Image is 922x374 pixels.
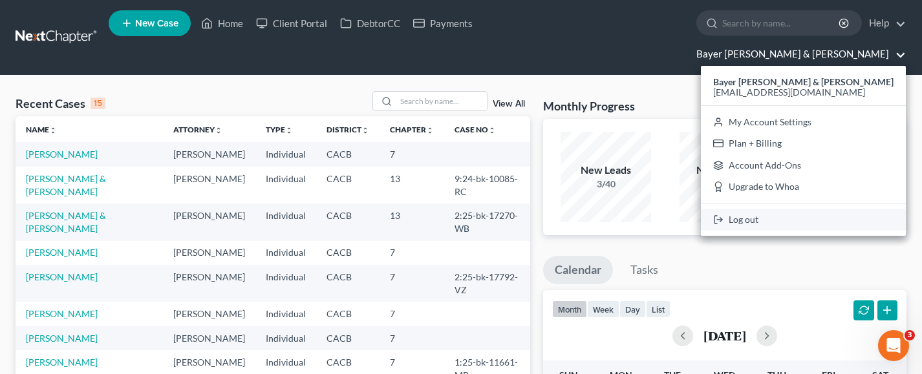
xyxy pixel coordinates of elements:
[255,203,316,240] td: Individual
[163,302,255,326] td: [PERSON_NAME]
[543,98,635,114] h3: Monthly Progress
[680,163,770,178] div: New Clients
[26,308,98,319] a: [PERSON_NAME]
[255,241,316,265] td: Individual
[701,209,906,231] a: Log out
[690,43,906,66] a: Bayer [PERSON_NAME] & [PERSON_NAME]
[680,178,770,191] div: 0/17
[701,132,906,154] a: Plan + Billing
[316,241,380,265] td: CACB
[255,167,316,203] td: Individual
[135,19,178,28] span: New Case
[390,125,434,134] a: Chapterunfold_more
[327,125,369,134] a: Districtunfold_more
[26,333,98,344] a: [PERSON_NAME]
[619,256,670,284] a: Tasks
[49,127,57,134] i: unfold_more
[444,265,530,302] td: 2:25-bk-17792-VZ
[380,326,444,350] td: 7
[619,300,646,318] button: day
[266,125,293,134] a: Typeunfold_more
[26,357,98,368] a: [PERSON_NAME]
[407,12,479,35] a: Payments
[380,302,444,326] td: 7
[255,265,316,302] td: Individual
[255,302,316,326] td: Individual
[587,300,619,318] button: week
[173,125,222,134] a: Attorneyunfold_more
[380,265,444,302] td: 7
[905,330,915,340] span: 3
[316,167,380,203] td: CACB
[316,142,380,166] td: CACB
[713,87,865,98] span: [EMAIL_ADDRESS][DOMAIN_NAME]
[163,203,255,240] td: [PERSON_NAME]
[701,154,906,176] a: Account Add-Ons
[316,326,380,350] td: CACB
[215,127,222,134] i: unfold_more
[701,176,906,198] a: Upgrade to Whoa
[316,265,380,302] td: CACB
[444,167,530,203] td: 9:24-bk-10085-RC
[316,203,380,240] td: CACB
[163,265,255,302] td: [PERSON_NAME]
[334,12,407,35] a: DebtorCC
[701,111,906,133] a: My Account Settings
[646,300,670,318] button: list
[488,127,496,134] i: unfold_more
[380,142,444,166] td: 7
[561,163,651,178] div: New Leads
[713,76,894,87] strong: Bayer [PERSON_NAME] & [PERSON_NAME]
[444,203,530,240] td: 2:25-bk-17270-WB
[543,256,613,284] a: Calendar
[285,127,293,134] i: unfold_more
[255,142,316,166] td: Individual
[26,210,106,234] a: [PERSON_NAME] & [PERSON_NAME]
[493,99,525,109] a: View All
[163,241,255,265] td: [PERSON_NAME]
[316,302,380,326] td: CACB
[722,11,841,35] input: Search by name...
[361,127,369,134] i: unfold_more
[26,271,98,282] a: [PERSON_NAME]
[701,66,906,236] div: Bayer [PERSON_NAME] & [PERSON_NAME]
[380,167,444,203] td: 13
[255,326,316,350] td: Individual
[26,173,106,197] a: [PERSON_NAME] & [PERSON_NAME]
[455,125,496,134] a: Case Nounfold_more
[561,178,651,191] div: 3/40
[703,329,746,342] h2: [DATE]
[396,92,487,110] input: Search by name...
[195,12,250,35] a: Home
[26,247,98,258] a: [PERSON_NAME]
[863,12,906,35] a: Help
[163,142,255,166] td: [PERSON_NAME]
[163,167,255,203] td: [PERSON_NAME]
[16,96,105,111] div: Recent Cases
[26,149,98,160] a: [PERSON_NAME]
[26,125,57,134] a: Nameunfold_more
[878,330,909,361] iframe: Intercom live chat
[380,203,444,240] td: 13
[250,12,334,35] a: Client Portal
[552,300,587,318] button: month
[91,98,105,109] div: 15
[426,127,434,134] i: unfold_more
[163,326,255,350] td: [PERSON_NAME]
[380,241,444,265] td: 7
